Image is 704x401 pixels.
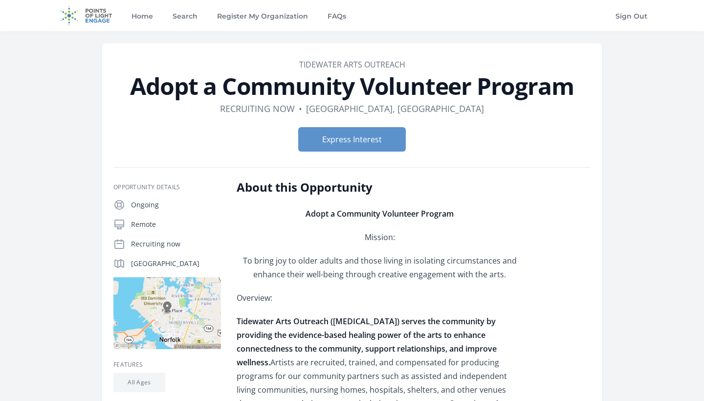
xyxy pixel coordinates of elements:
[306,208,454,219] span: Adopt a Community Volunteer Program
[131,200,221,210] p: Ongoing
[299,102,302,115] div: •
[306,102,484,115] dd: [GEOGRAPHIC_DATA], [GEOGRAPHIC_DATA]
[113,183,221,191] h3: Opportunity Details
[237,179,523,195] h2: About this Opportunity
[243,255,517,280] span: To bring joy to older adults and those living in isolating circumstances and enhance their well-b...
[131,259,221,268] p: [GEOGRAPHIC_DATA]
[113,373,165,392] li: All Ages
[131,239,221,249] p: Recruiting now
[237,316,497,368] span: Tidewater Arts Outreach ([MEDICAL_DATA]) serves the community by providing the evidence-based hea...
[113,277,221,349] img: Map
[237,292,272,303] span: Overview:
[131,220,221,229] p: Remote
[113,74,591,98] h1: Adopt a Community Volunteer Program
[365,232,395,243] span: Mission:
[113,361,221,369] h3: Features
[220,102,295,115] dd: Recruiting now
[299,59,405,70] a: Tidewater Arts Outreach
[298,127,406,152] button: Express Interest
